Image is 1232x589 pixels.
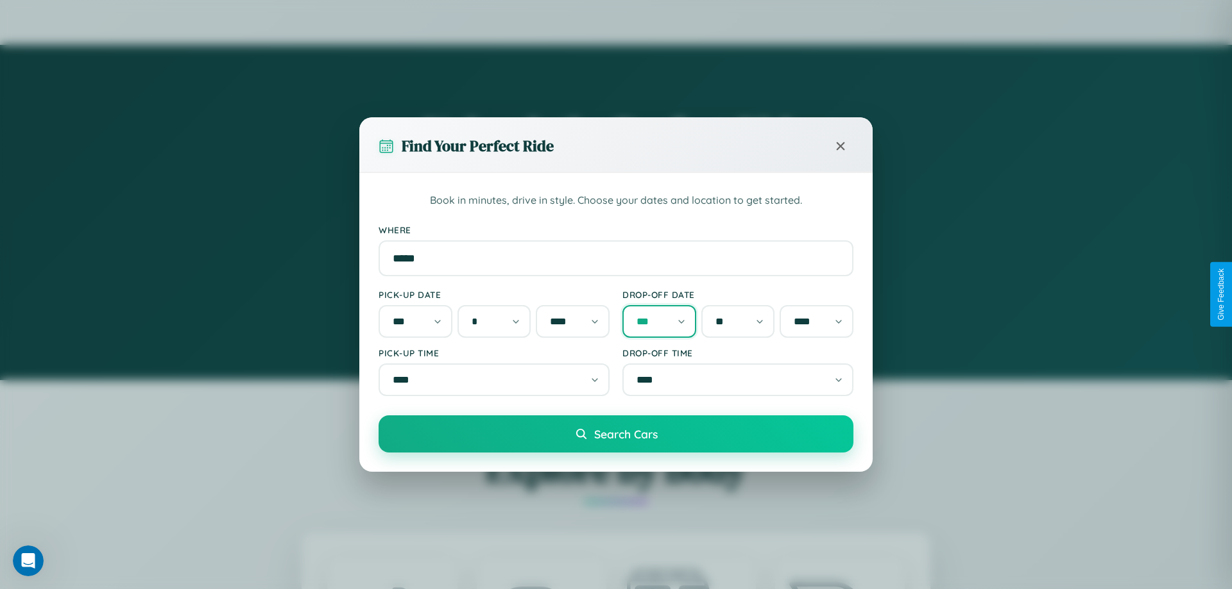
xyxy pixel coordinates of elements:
label: Pick-up Date [379,289,610,300]
label: Where [379,224,853,235]
label: Drop-off Date [622,289,853,300]
button: Search Cars [379,415,853,452]
p: Book in minutes, drive in style. Choose your dates and location to get started. [379,192,853,209]
h3: Find Your Perfect Ride [402,135,554,156]
label: Drop-off Time [622,347,853,358]
span: Search Cars [594,427,658,441]
label: Pick-up Time [379,347,610,358]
